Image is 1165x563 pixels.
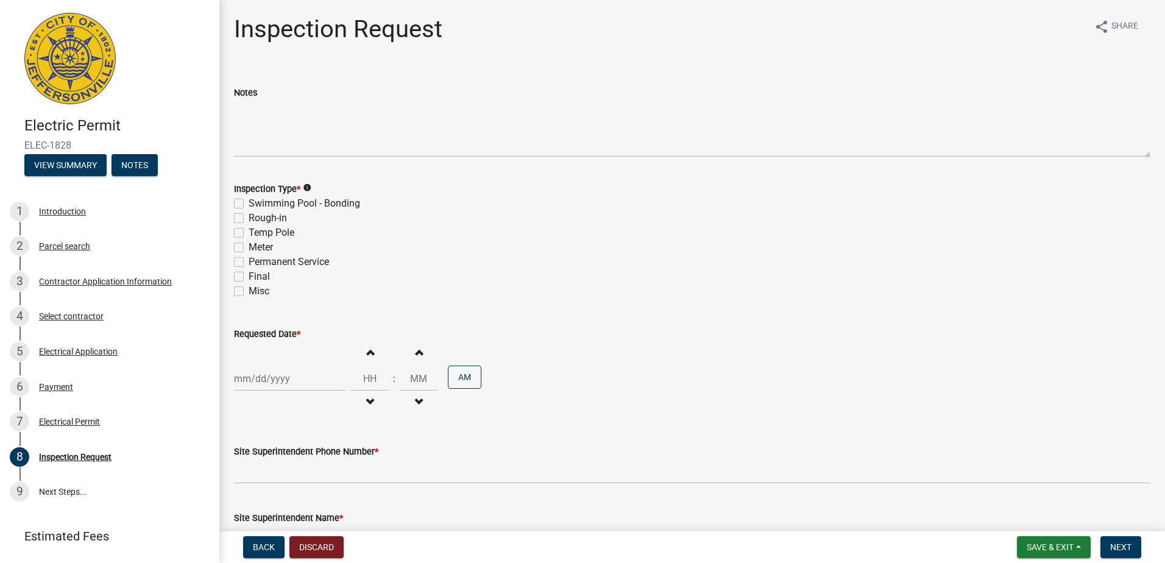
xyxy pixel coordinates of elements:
[249,196,360,211] label: Swimming Pool - Bonding
[24,154,107,176] button: View Summary
[1110,542,1131,552] span: Next
[39,277,172,286] div: Contractor Application Information
[1111,19,1138,34] span: Share
[10,447,29,467] div: 8
[234,448,378,456] label: Site Superintendent Phone Number
[24,13,116,104] img: City of Jeffersonville, Indiana
[234,185,300,194] label: Inspection Type
[234,15,442,44] h1: Inspection Request
[10,377,29,397] div: 6
[448,366,481,389] button: AM
[24,140,195,151] span: ELEC-1828
[10,482,29,501] div: 9
[39,383,73,391] div: Payment
[350,366,389,391] input: Hours
[399,366,438,391] input: Minutes
[303,183,311,192] i: info
[112,154,158,176] button: Notes
[112,161,158,171] wm-modal-confirm: Notes
[10,272,29,291] div: 3
[10,524,200,548] a: Estimated Fees
[253,542,275,552] span: Back
[39,453,112,461] div: Inspection Request
[243,536,285,558] button: Back
[10,202,29,221] div: 1
[249,255,329,269] label: Permanent Service
[234,514,343,523] label: Site Superintendent Name
[24,117,210,135] h4: Electric Permit
[234,89,257,97] label: Notes
[39,347,118,356] div: Electrical Application
[249,269,270,284] label: Final
[249,211,287,225] label: Rough-in
[1085,15,1148,38] button: shareShare
[1017,536,1091,558] button: Save & Exit
[289,536,344,558] button: Discard
[39,312,104,320] div: Select contractor
[39,417,100,426] div: Electrical Permit
[10,306,29,326] div: 4
[39,207,86,216] div: Introduction
[389,372,399,386] div: :
[24,161,107,171] wm-modal-confirm: Summary
[10,412,29,431] div: 7
[1100,536,1141,558] button: Next
[10,236,29,256] div: 2
[234,366,345,391] input: mm/dd/yyyy
[10,342,29,361] div: 5
[249,225,294,240] label: Temp Pole
[39,242,90,250] div: Parcel search
[1027,542,1074,552] span: Save & Exit
[1094,19,1109,34] i: share
[249,240,273,255] label: Meter
[234,330,300,339] label: Requested Date
[249,284,269,299] label: Misc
